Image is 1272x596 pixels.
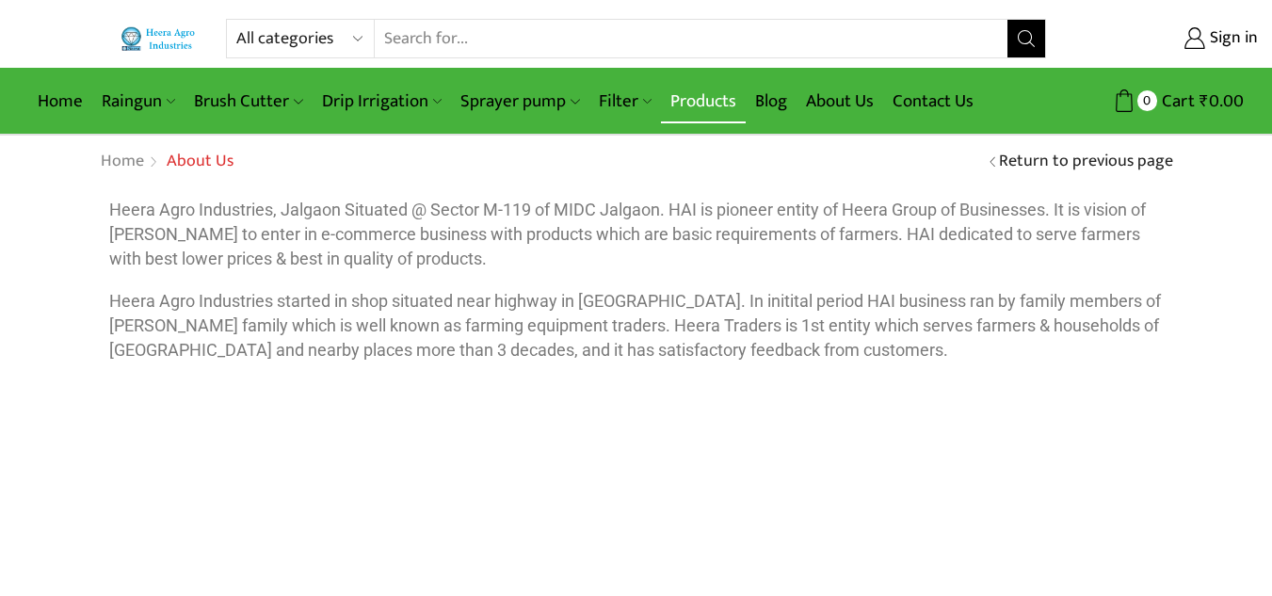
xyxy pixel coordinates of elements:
[589,79,661,123] a: Filter
[883,79,983,123] a: Contact Us
[185,79,312,123] a: Brush Cutter
[797,79,883,123] a: About Us
[100,150,145,174] a: Home
[999,150,1173,174] a: Return to previous page
[661,79,746,123] a: Products
[1157,89,1195,114] span: Cart
[1065,84,1244,119] a: 0 Cart ₹0.00
[1205,26,1258,51] span: Sign in
[28,79,92,123] a: Home
[313,79,451,123] a: Drip Irrigation
[1007,20,1045,57] button: Search button
[109,198,1164,270] p: Heera Agro Industries, Jalgaon Situated @ Sector M-119 of MIDC Jalgaon. HAI is pioneer entity of ...
[1200,87,1244,116] bdi: 0.00
[746,79,797,123] a: Blog
[92,79,185,123] a: Raingun
[167,147,233,175] span: About Us
[1137,90,1157,110] span: 0
[375,20,1006,57] input: Search for...
[451,79,588,123] a: Sprayer pump
[1074,22,1258,56] a: Sign in
[1200,87,1209,116] span: ₹
[109,289,1164,362] p: Heera Agro Industries started in shop situated near highway in [GEOGRAPHIC_DATA]. In initital per...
